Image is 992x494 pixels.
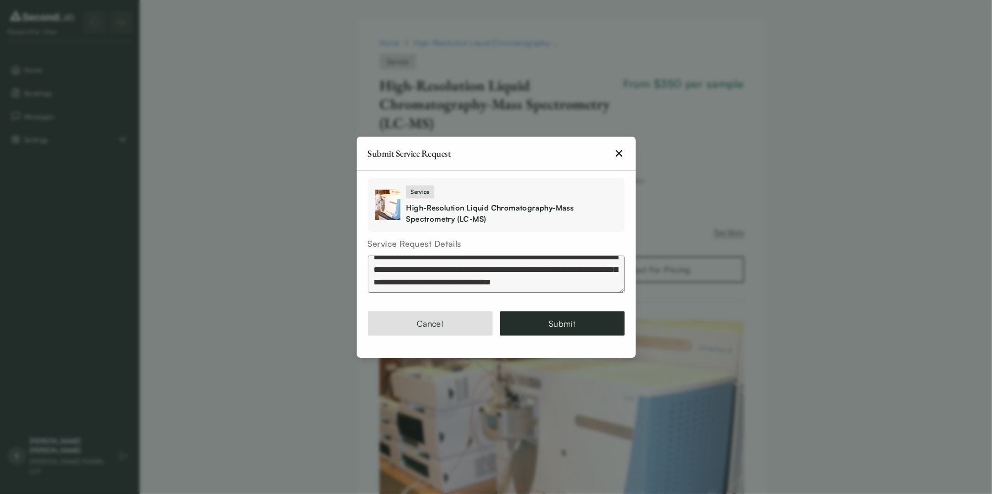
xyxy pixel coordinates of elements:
[500,311,625,336] button: Submit
[375,190,401,220] img: High-Resolution Liquid Chromatography-Mass Spectrometry (LC-MS)
[406,202,617,224] div: High-Resolution Liquid Chromatography-Mass Spectrometry (LC-MS)
[368,311,493,336] button: Cancel
[368,237,625,250] div: Service Request Details
[406,185,434,198] div: Service
[368,149,451,158] h2: Submit Service Request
